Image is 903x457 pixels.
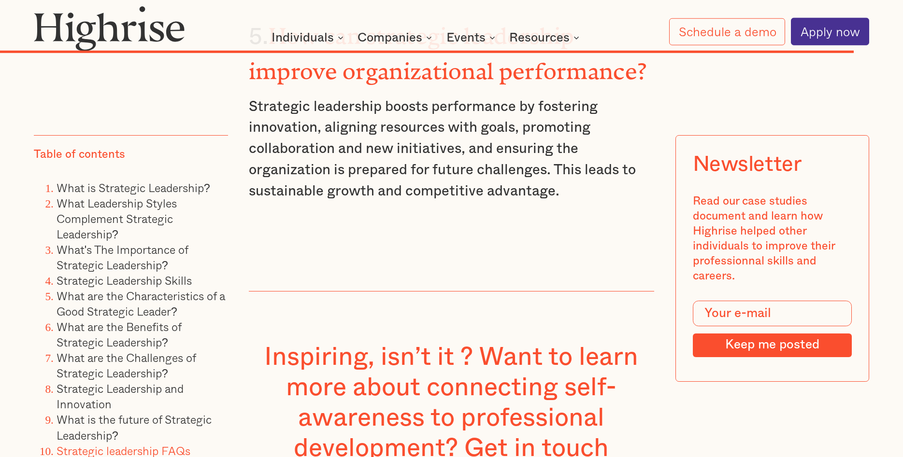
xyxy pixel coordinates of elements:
[249,222,655,243] p: ‍
[272,32,346,43] div: Individuals
[57,411,212,444] a: What is the future of Strategic Leadership?
[446,32,498,43] div: Events
[692,301,851,357] form: Modal Form
[57,194,177,243] a: What Leadership Styles Complement Strategic Leadership?
[57,272,192,289] a: Strategic Leadership Skills
[34,6,185,51] img: Highrise logo
[358,32,435,43] div: Companies
[57,318,181,351] a: What are the Benefits of Strategic Leadership?
[272,32,334,43] div: Individuals
[509,32,570,43] div: Resources
[692,301,851,327] input: Your e-mail
[692,333,851,357] input: Keep me posted
[358,32,422,43] div: Companies
[57,380,184,413] a: Strategic Leadership and Innovation
[446,32,486,43] div: Events
[57,349,196,382] a: What are the Challenges of Strategic Leadership?
[57,241,188,274] a: What's The Importance of Strategic Leadership?
[791,18,869,45] a: Apply now
[57,287,225,320] a: What are the Characteristics of a Good Strategic Leader?
[692,152,802,177] div: Newsletter
[509,32,582,43] div: Resources
[34,147,125,162] div: Table of contents
[692,194,851,284] div: Read our case studies document and learn how Highrise helped other individuals to improve their p...
[249,23,647,72] strong: How can strategic leadership improve organizational performance?
[669,18,786,45] a: Schedule a demo
[57,179,210,196] a: What is Strategic Leadership?
[249,97,655,202] p: Strategic leadership boosts performance by fostering innovation, aligning resources with goals, p...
